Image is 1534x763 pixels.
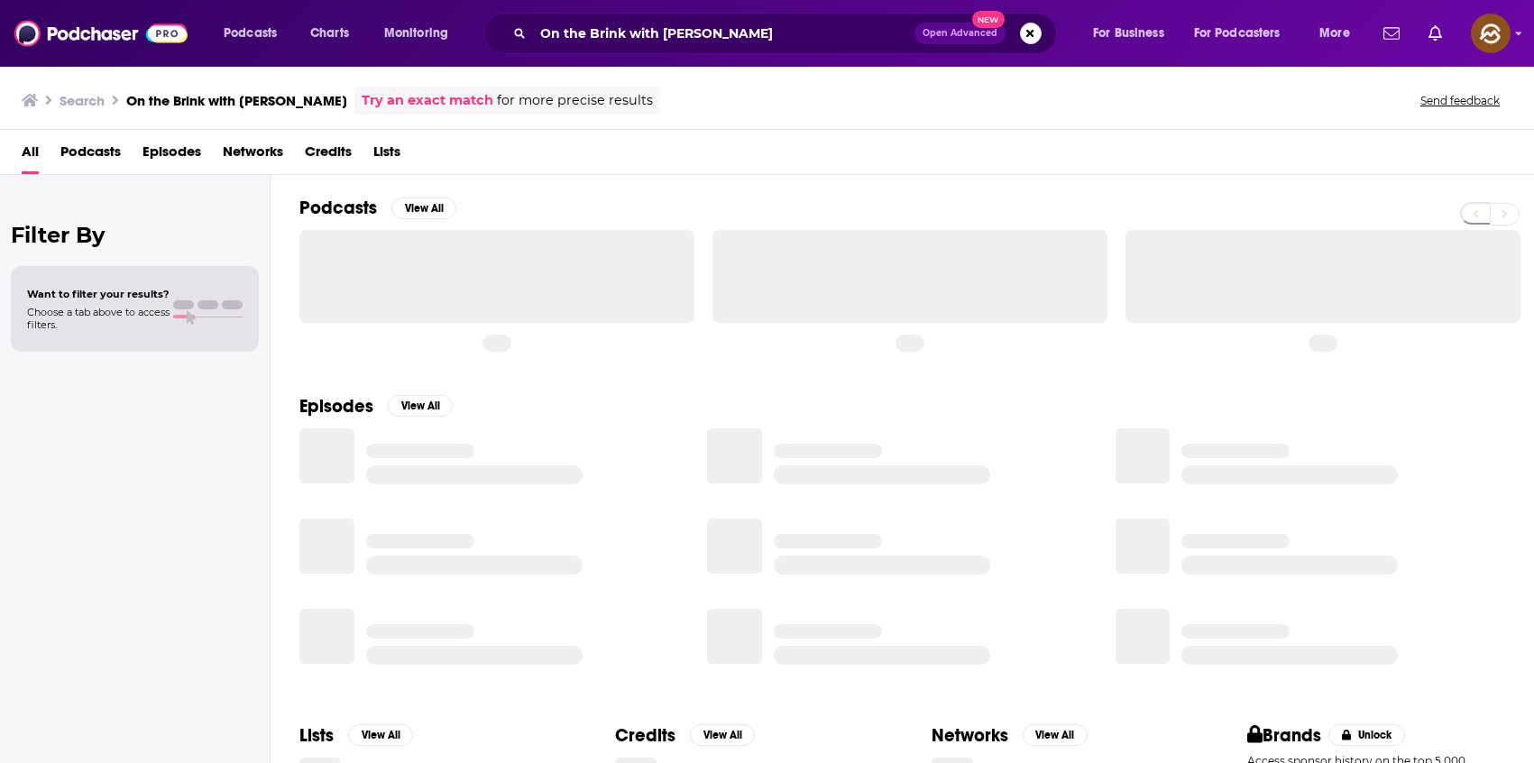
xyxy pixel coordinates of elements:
a: PodcastsView All [299,197,456,219]
button: Unlock [1328,724,1405,746]
a: Try an exact match [362,90,493,111]
a: NetworksView All [932,724,1088,747]
span: Open Advanced [923,29,997,38]
a: Credits [305,137,352,174]
img: User Profile [1471,14,1511,53]
span: For Podcasters [1194,21,1281,46]
a: Networks [223,137,283,174]
button: View All [348,724,413,746]
span: Choose a tab above to access filters. [27,306,170,331]
button: open menu [211,19,300,48]
h2: Filter By [11,222,259,248]
button: View All [1023,724,1088,746]
img: Podchaser - Follow, Share and Rate Podcasts [14,16,188,51]
button: open menu [1307,19,1373,48]
button: open menu [1182,19,1307,48]
a: Charts [299,19,360,48]
button: View All [388,395,453,417]
a: EpisodesView All [299,395,453,418]
a: Show notifications dropdown [1376,18,1407,49]
h2: Networks [932,724,1008,747]
h3: On the Brink with [PERSON_NAME] [126,92,347,109]
button: Open AdvancedNew [914,23,1006,44]
span: Charts [310,21,349,46]
button: open menu [1080,19,1187,48]
h2: Lists [299,724,334,747]
span: New [972,11,1005,28]
span: Podcasts [224,21,277,46]
a: All [22,137,39,174]
button: Show profile menu [1471,14,1511,53]
a: Podcasts [60,137,121,174]
span: for more precise results [497,90,653,111]
div: Search podcasts, credits, & more... [501,13,1074,54]
button: View All [690,724,755,746]
button: Send feedback [1415,93,1505,108]
h2: Episodes [299,395,373,418]
span: More [1319,21,1350,46]
span: For Business [1093,21,1164,46]
span: Monitoring [384,21,448,46]
h3: Search [60,92,105,109]
span: Logged in as hey85204 [1471,14,1511,53]
a: ListsView All [299,724,413,747]
a: CreditsView All [615,724,755,747]
h2: Brands [1247,724,1322,747]
a: Show notifications dropdown [1421,18,1449,49]
a: Episodes [142,137,201,174]
a: Lists [373,137,400,174]
h2: Podcasts [299,197,377,219]
span: Want to filter your results? [27,288,170,300]
h2: Credits [615,724,675,747]
input: Search podcasts, credits, & more... [533,19,914,48]
button: View All [391,198,456,219]
button: open menu [372,19,472,48]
